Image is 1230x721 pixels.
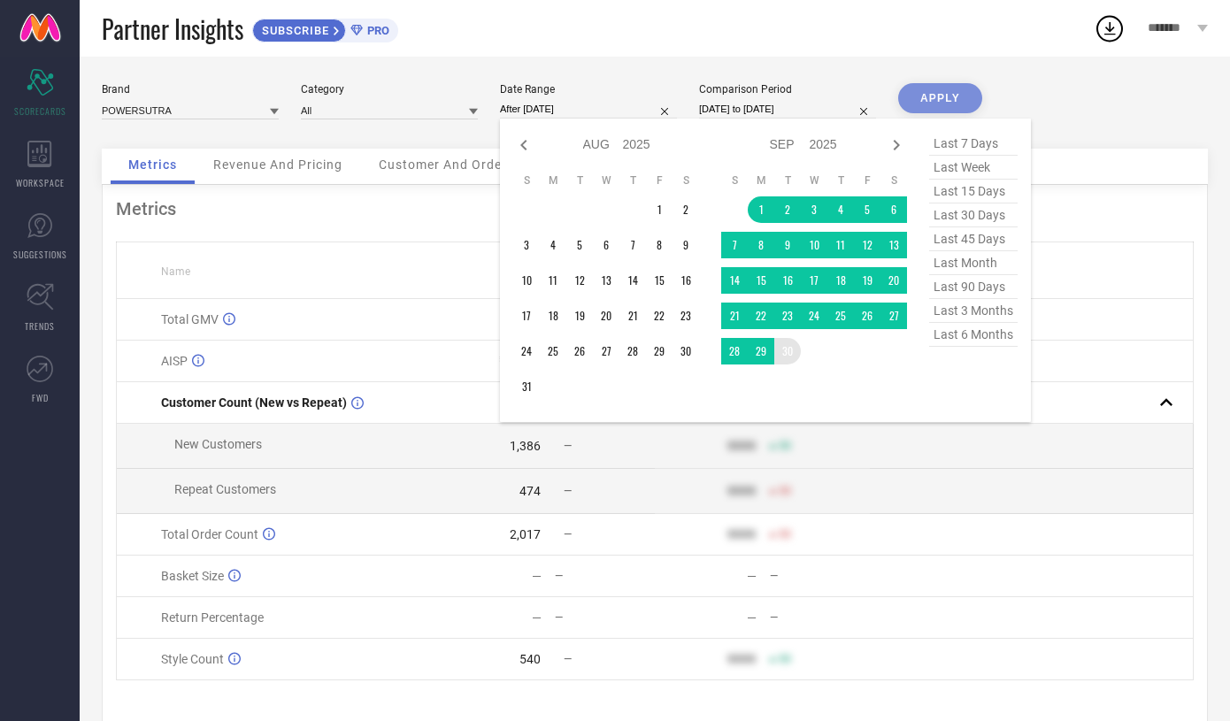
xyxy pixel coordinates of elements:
[801,196,827,223] td: Wed Sep 03 2025
[854,196,880,223] td: Fri Sep 05 2025
[519,484,541,498] div: 474
[363,24,389,37] span: PRO
[646,338,673,364] td: Fri Aug 29 2025
[827,267,854,294] td: Thu Sep 18 2025
[379,157,514,172] span: Customer And Orders
[801,303,827,329] td: Wed Sep 24 2025
[566,267,593,294] td: Tue Aug 12 2025
[513,173,540,188] th: Sunday
[513,134,534,156] div: Previous month
[619,232,646,258] td: Thu Aug 07 2025
[646,232,673,258] td: Fri Aug 08 2025
[673,303,699,329] td: Sat Aug 23 2025
[646,303,673,329] td: Fri Aug 22 2025
[499,354,541,368] div: ₹ 2,183
[16,176,65,189] span: WORKSPACE
[513,373,540,400] td: Sun Aug 31 2025
[801,267,827,294] td: Wed Sep 17 2025
[555,611,654,624] div: —
[161,265,190,278] span: Name
[880,232,907,258] td: Sat Sep 13 2025
[774,267,801,294] td: Tue Sep 16 2025
[13,248,67,261] span: SUGGESTIONS
[540,303,566,329] td: Mon Aug 18 2025
[854,232,880,258] td: Fri Sep 12 2025
[102,83,279,96] div: Brand
[519,652,541,666] div: 540
[619,303,646,329] td: Thu Aug 21 2025
[555,570,654,582] div: —
[161,354,188,368] span: AISP
[801,173,827,188] th: Wednesday
[253,24,334,37] span: SUBSCRIBE
[748,267,774,294] td: Mon Sep 15 2025
[646,196,673,223] td: Fri Aug 01 2025
[827,196,854,223] td: Thu Sep 04 2025
[827,173,854,188] th: Thursday
[532,569,542,583] div: —
[774,232,801,258] td: Tue Sep 09 2025
[721,173,748,188] th: Sunday
[747,610,757,625] div: —
[593,303,619,329] td: Wed Aug 20 2025
[880,267,907,294] td: Sat Sep 20 2025
[213,157,342,172] span: Revenue And Pricing
[770,570,869,582] div: —
[25,319,55,333] span: TRENDS
[673,232,699,258] td: Sat Aug 09 2025
[566,338,593,364] td: Tue Aug 26 2025
[102,11,243,47] span: Partner Insights
[174,482,276,496] span: Repeat Customers
[116,198,1194,219] div: Metrics
[513,232,540,258] td: Sun Aug 03 2025
[748,196,774,223] td: Mon Sep 01 2025
[779,485,791,497] span: 50
[721,267,748,294] td: Sun Sep 14 2025
[646,173,673,188] th: Friday
[619,173,646,188] th: Thursday
[540,267,566,294] td: Mon Aug 11 2025
[14,104,66,118] span: SCORECARDS
[827,303,854,329] td: Thu Sep 25 2025
[540,173,566,188] th: Monday
[174,437,262,451] span: New Customers
[161,312,219,326] span: Total GMV
[929,299,1018,323] span: last 3 months
[929,275,1018,299] span: last 90 days
[929,323,1018,347] span: last 6 months
[699,83,876,96] div: Comparison Period
[673,196,699,223] td: Sat Aug 02 2025
[564,485,572,497] span: —
[929,180,1018,203] span: last 15 days
[770,611,869,624] div: —
[854,303,880,329] td: Fri Sep 26 2025
[748,303,774,329] td: Mon Sep 22 2025
[510,527,541,541] div: 2,017
[161,569,224,583] span: Basket Size
[252,14,398,42] a: SUBSCRIBEPRO
[593,232,619,258] td: Wed Aug 06 2025
[727,439,756,453] div: 9999
[500,100,677,119] input: Select date range
[774,303,801,329] td: Tue Sep 23 2025
[774,338,801,364] td: Tue Sep 30 2025
[727,652,756,666] div: 9999
[673,173,699,188] th: Saturday
[513,338,540,364] td: Sun Aug 24 2025
[161,527,258,541] span: Total Order Count
[929,203,1018,227] span: last 30 days
[646,267,673,294] td: Fri Aug 15 2025
[827,232,854,258] td: Thu Sep 11 2025
[510,439,541,453] div: 1,386
[727,484,756,498] div: 9999
[929,251,1018,275] span: last month
[564,440,572,452] span: —
[564,528,572,541] span: —
[566,303,593,329] td: Tue Aug 19 2025
[540,338,566,364] td: Mon Aug 25 2025
[513,267,540,294] td: Sun Aug 10 2025
[721,303,748,329] td: Sun Sep 21 2025
[721,232,748,258] td: Sun Sep 07 2025
[748,338,774,364] td: Mon Sep 29 2025
[779,653,791,665] span: 50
